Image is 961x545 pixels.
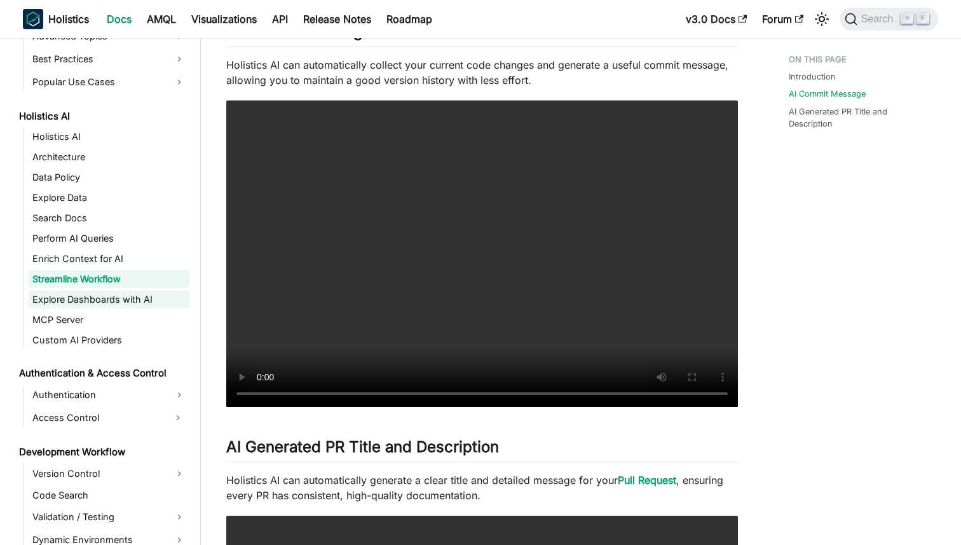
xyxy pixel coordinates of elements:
img: Holistics [23,9,43,29]
h2: AI Generated PR Title and Description [226,438,738,462]
a: Code Search [29,486,189,504]
button: Switch between dark and light mode (currently light mode) [812,9,832,29]
button: Search (Command+K) [840,8,938,31]
a: AI Commit Message [789,88,866,100]
a: Enrich Context for AI [29,250,189,268]
b: Holistics [48,11,89,27]
a: Roadmap [379,9,440,29]
a: Authentication & Access Control [15,364,189,382]
kbd: ⌘ [901,13,913,24]
a: Development Workflow [15,443,189,461]
a: Custom AI Providers [29,331,189,349]
a: Search Docs [29,209,189,227]
p: Holistics AI can automatically collect your current code changes and generate a useful commit mes... [226,57,738,88]
a: Explore Data [29,189,189,207]
a: Forum [754,9,811,29]
a: Release Notes [296,9,379,29]
a: Visualizations [184,9,264,29]
a: Architecture [29,148,189,166]
a: AI Generated PR Title and Description [789,106,930,130]
a: Holistics AI [15,107,189,125]
a: Docs [99,9,139,29]
kbd: K [917,13,929,24]
a: API [264,9,296,29]
a: v3.0 Docs [678,9,754,29]
a: Popular Use Cases [29,72,189,92]
p: Holistics AI can automatically generate a clear title and detailed message for your , ensuring ev... [226,473,738,503]
a: Validation / Testing [29,507,189,527]
a: Version Control [29,464,189,484]
a: Best Practices [29,49,189,69]
a: Introduction [789,71,836,83]
a: Pull Request [618,474,676,486]
a: HolisticsHolistics [23,9,89,29]
span: Search [857,13,901,25]
a: MCP Server [29,311,189,329]
button: Expand sidebar category 'Access Control' [167,408,189,428]
video: Your browser does not support embedding video, but you can . [226,100,738,408]
a: Access Control [29,408,167,428]
a: Data Policy [29,169,189,186]
a: Explore Dashboards with AI [29,291,189,308]
a: Perform AI Queries [29,230,189,247]
a: Authentication [29,385,189,405]
a: AMQL [139,9,184,29]
a: Streamline Workflow [29,270,189,288]
a: Holistics AI [29,128,189,146]
nav: Docs sidebar [10,38,201,545]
